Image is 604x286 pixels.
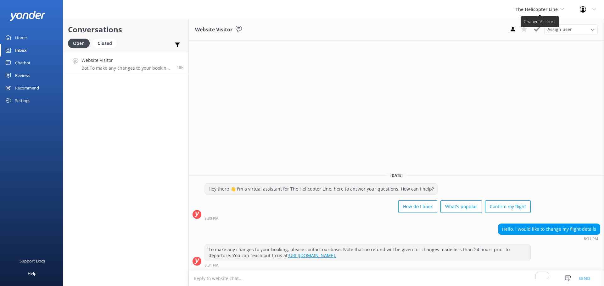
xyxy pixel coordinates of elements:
h4: Website Visitor [81,57,172,64]
div: Inbox [15,44,27,57]
span: The Helicopter Line [516,6,558,12]
div: Chatbot [15,57,31,69]
div: Settings [15,94,30,107]
button: Confirm my flight [485,200,531,213]
div: Support Docs [20,255,45,267]
button: What's popular [440,200,482,213]
p: Bot: To make any changes to your booking, please contact our base. Note that no refund will be gi... [81,65,172,71]
strong: 8:31 PM [584,237,598,241]
div: Help [28,267,36,280]
div: Sep 13 2025 08:30pm (UTC +12:00) Pacific/Auckland [204,216,531,220]
a: Closed [93,40,120,46]
textarea: To enrich screen reader interactions, please activate Accessibility in Grammarly extension settings [189,271,604,286]
div: Closed [93,39,117,48]
div: Sep 13 2025 08:31pm (UTC +12:00) Pacific/Auckland [498,236,600,241]
div: Hello, i would like to change my flight details [498,224,600,235]
div: Recommend [15,82,39,94]
strong: 8:31 PM [204,263,219,267]
div: Hey there 👋 I'm a virtual assistant for The Helicopter Line, here to answer your questions. How c... [205,184,438,194]
a: [URL][DOMAIN_NAME]. [288,252,336,258]
h2: Conversations [68,24,184,35]
span: [DATE] [387,173,406,178]
span: Sep 13 2025 08:31pm (UTC +12:00) Pacific/Auckland [177,65,184,70]
img: yonder-white-logo.png [9,11,46,21]
div: Assign User [544,24,598,35]
button: How do I book [398,200,437,213]
div: Open [68,39,90,48]
a: Website VisitorBot:To make any changes to your booking, please contact our base. Note that no ref... [63,52,188,75]
div: To make any changes to your booking, please contact our base. Note that no refund will be given f... [205,244,530,261]
div: Reviews [15,69,30,82]
div: Home [15,31,27,44]
a: Open [68,40,93,46]
strong: 8:30 PM [204,217,219,220]
h3: Website Visitor [195,26,232,34]
div: Sep 13 2025 08:31pm (UTC +12:00) Pacific/Auckland [204,263,531,267]
span: Assign user [547,26,572,33]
